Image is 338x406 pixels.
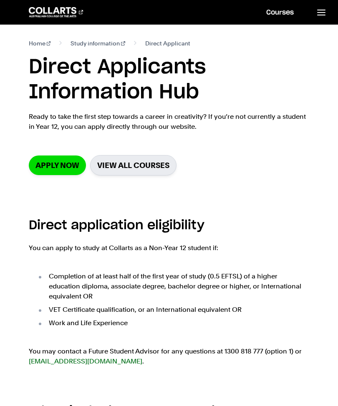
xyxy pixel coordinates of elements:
li: Work and Life Experience [37,318,309,328]
li: Completion of at least half of the first year of study (0.5 EFTSL) of a higher education diploma,... [37,271,309,301]
a: Study information [71,38,125,48]
a: Apply Now [29,155,86,175]
a: [EMAIL_ADDRESS][DOMAIN_NAME] [29,357,142,365]
p: You may contact a Future Student Advisor for any questions at 1300 818 777 (option 1) or . [29,346,309,366]
p: Ready to take the first step towards a career in creativity? If you’re not currently a student in... [29,112,309,132]
h1: Direct Applicants Information Hub [29,55,309,105]
a: VIEW ALL COURSES [90,155,177,175]
h3: Direct application eligibility [29,216,309,236]
p: You can apply to study at Collarts as a Non-Year 12 student if: [29,243,309,253]
a: Home [29,38,51,48]
div: Go to homepage [29,7,83,17]
li: VET Certificate qualification, or an International equivalent OR [37,305,309,315]
span: Direct Applicant [145,38,190,48]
